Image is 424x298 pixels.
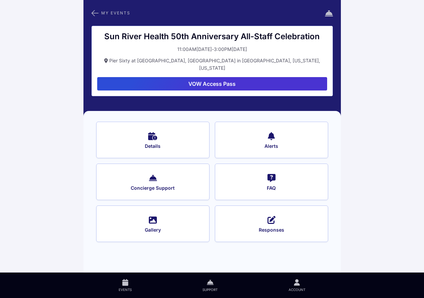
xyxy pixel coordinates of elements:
[215,205,328,242] button: Responses
[97,32,327,42] div: Sun River Health 50th Anniversary All-Staff Celebration
[83,273,167,298] a: Events
[214,46,247,53] div: 3:00PM[DATE]
[105,227,200,233] span: Gallery
[177,46,212,53] div: 11:00AM[DATE]
[253,273,341,298] a: Account
[224,143,319,149] span: Alerts
[92,9,130,17] button: My Events
[97,57,327,72] button: Pier Sixty at [GEOGRAPHIC_DATA], [GEOGRAPHIC_DATA] in [GEOGRAPHIC_DATA], [US_STATE], [US_STATE]
[105,185,200,191] span: Concierge Support
[96,122,209,158] button: Details
[109,58,320,71] span: Pier Sixty at [GEOGRAPHIC_DATA], [GEOGRAPHIC_DATA] in [GEOGRAPHIC_DATA], [US_STATE], [US_STATE]
[97,46,327,53] button: 11:00AM[DATE]-3:00PM[DATE]
[96,164,209,200] button: Concierge Support
[202,287,218,292] span: Support
[101,11,130,15] span: My Events
[105,143,200,149] span: Details
[119,287,132,292] span: Events
[224,185,319,191] span: FAQ
[224,227,319,233] span: Responses
[289,287,305,292] span: Account
[167,273,253,298] a: Support
[215,164,328,200] button: FAQ
[215,122,328,158] button: Alerts
[97,77,327,91] button: VOW Access Pass
[96,205,209,242] button: Gallery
